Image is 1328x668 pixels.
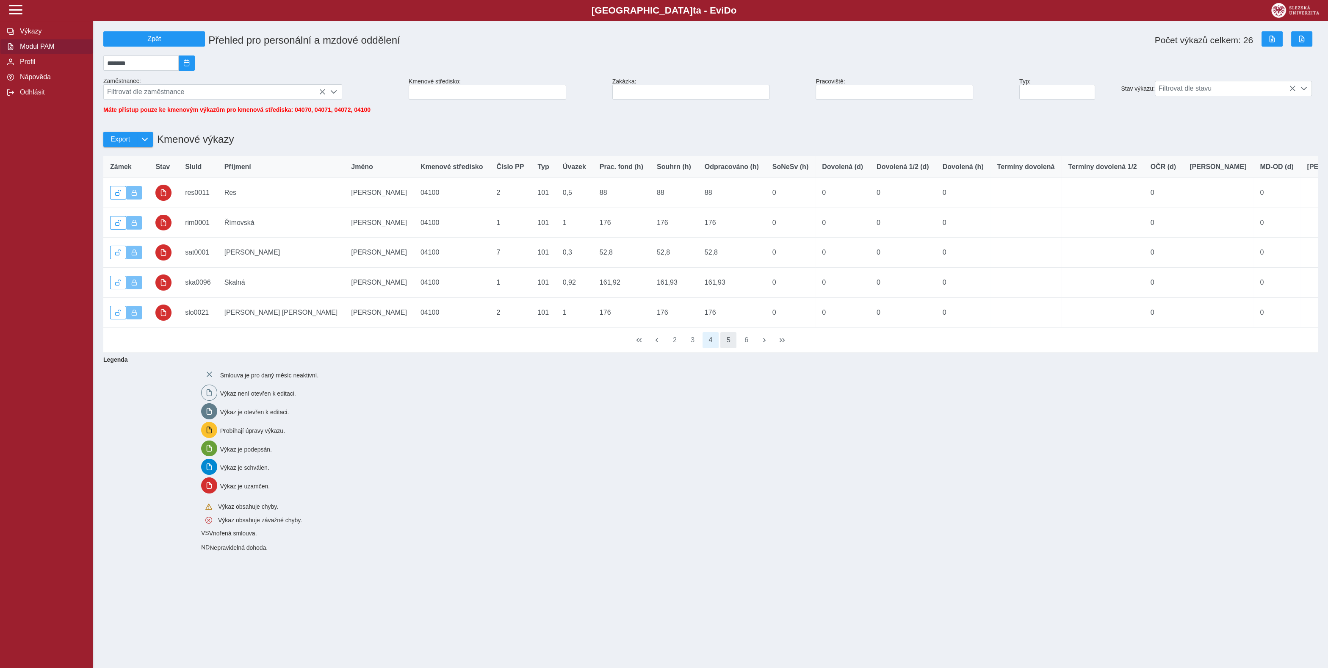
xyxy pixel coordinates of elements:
[414,268,490,298] td: 04100
[556,268,593,298] td: 0,92
[178,297,218,327] td: slo0021
[201,529,209,536] span: Smlouva vnořená do kmene
[17,28,86,35] span: Výkazy
[220,446,272,452] span: Výkaz je podepsán.
[720,332,736,348] button: 5
[1271,3,1319,18] img: logo_web_su.png
[103,31,205,47] button: Zpět
[936,208,990,238] td: 0
[870,178,936,208] td: 0
[155,185,172,201] button: uzamčeno
[25,5,1303,16] b: [GEOGRAPHIC_DATA] a - Evi
[1253,297,1300,327] td: 0
[210,544,268,551] span: Nepravidelná dohoda.
[731,5,737,16] span: o
[218,503,278,510] span: Výkaz obsahuje chyby.
[1253,268,1300,298] td: 0
[698,268,766,298] td: 161,93
[1144,178,1183,208] td: 0
[537,163,549,171] span: Typ
[201,544,210,551] span: Smlouva vnořená do kmene
[650,297,698,327] td: 176
[209,530,257,537] span: Vnořená smlouva.
[1262,31,1283,47] button: Export do Excelu
[766,268,815,298] td: 0
[563,163,586,171] span: Úvazek
[1118,78,1321,100] div: Stav výkazu:
[1155,81,1296,96] span: Filtrovat dle stavu
[766,238,815,268] td: 0
[490,268,531,298] td: 1
[1190,163,1246,171] span: [PERSON_NAME]
[812,75,1016,103] div: Pracoviště:
[344,208,414,238] td: [PERSON_NAME]
[126,186,142,200] button: Výkaz uzamčen.
[657,163,691,171] span: Souhrn (h)
[103,106,371,113] span: Máte přístup pouze ke kmenovým výkazům pro kmenová střediska: 04070, 04071, 04072, 04100
[17,58,86,66] span: Profil
[107,35,201,43] span: Zpět
[766,297,815,327] td: 0
[178,238,218,268] td: sat0001
[155,163,170,171] span: Stav
[220,427,285,434] span: Probíhají úpravy výkazu.
[224,163,251,171] span: Příjmení
[1253,208,1300,238] td: 0
[815,268,870,298] td: 0
[405,75,609,103] div: Kmenové středisko:
[490,297,531,327] td: 2
[218,297,345,327] td: [PERSON_NAME] [PERSON_NAME]
[593,178,650,208] td: 88
[1253,238,1300,268] td: 0
[822,163,863,171] span: Dovolená (d)
[698,297,766,327] td: 176
[178,268,218,298] td: ska0096
[414,208,490,238] td: 04100
[155,305,172,321] button: uzamčeno
[153,129,234,150] h1: Kmenové výkazy
[724,5,730,16] span: D
[531,297,556,327] td: 101
[667,332,683,348] button: 2
[593,238,650,268] td: 52,8
[111,136,130,143] span: Export
[344,268,414,298] td: [PERSON_NAME]
[772,163,808,171] span: SoNeSv (h)
[155,274,172,291] button: uzamčeno
[218,178,345,208] td: Res
[815,178,870,208] td: 0
[650,268,698,298] td: 161,93
[218,517,302,524] span: Výkaz obsahuje závažné chyby.
[593,208,650,238] td: 176
[936,297,990,327] td: 0
[650,208,698,238] td: 176
[650,238,698,268] td: 52,8
[766,208,815,238] td: 0
[17,73,86,81] span: Nápověda
[531,208,556,238] td: 101
[185,163,202,171] span: SluId
[110,216,126,230] button: Odemknout výkaz.
[110,306,126,319] button: Odemknout výkaz.
[496,163,524,171] span: Číslo PP
[351,163,373,171] span: Jméno
[110,186,126,200] button: Odemknout výkaz.
[556,208,593,238] td: 1
[531,178,556,208] td: 101
[936,178,990,208] td: 0
[126,306,142,319] button: Výkaz uzamčen.
[1144,238,1183,268] td: 0
[1144,268,1183,298] td: 0
[155,244,172,261] button: uzamčeno
[490,208,531,238] td: 1
[815,208,870,238] td: 0
[556,297,593,327] td: 1
[220,371,319,378] span: Smlouva je pro daný měsíc neaktivní.
[17,89,86,96] span: Odhlásit
[1144,297,1183,327] td: 0
[609,75,813,103] div: Zakázka:
[870,208,936,238] td: 0
[556,238,593,268] td: 0,3
[1155,35,1253,45] span: Počet výkazů celkem: 26
[650,178,698,208] td: 88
